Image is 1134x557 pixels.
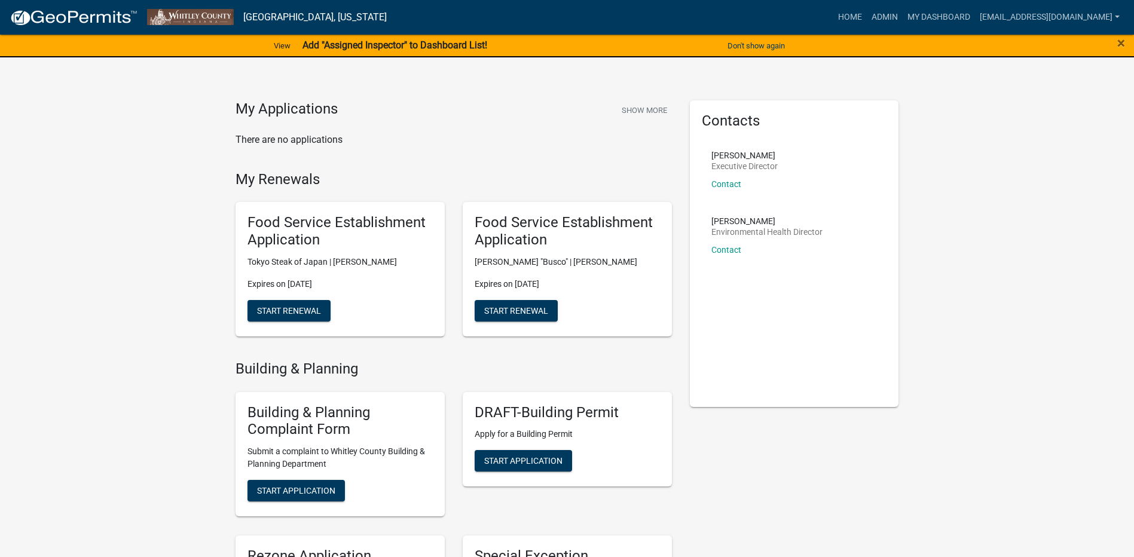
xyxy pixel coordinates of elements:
a: [EMAIL_ADDRESS][DOMAIN_NAME] [975,6,1124,29]
p: [PERSON_NAME] [711,217,823,225]
p: Executive Director [711,162,778,170]
span: Start Application [257,486,335,495]
a: My Dashboard [903,6,975,29]
p: Expires on [DATE] [475,278,660,290]
p: Tokyo Steak of Japan | [PERSON_NAME] [247,256,433,268]
p: Environmental Health Director [711,228,823,236]
h5: Food Service Establishment Application [247,214,433,249]
span: Start Renewal [484,305,548,315]
p: There are no applications [236,133,672,147]
wm-registration-list-section: My Renewals [236,171,672,346]
p: [PERSON_NAME] [711,151,778,160]
button: Start Renewal [475,300,558,322]
strong: Add "Assigned Inspector" to Dashboard List! [302,39,487,51]
span: × [1117,35,1125,51]
a: Contact [711,245,741,255]
button: Show More [617,100,672,120]
h4: My Applications [236,100,338,118]
a: Home [833,6,867,29]
a: View [269,36,295,56]
h4: My Renewals [236,171,672,188]
button: Don't show again [723,36,790,56]
button: Start Renewal [247,300,331,322]
button: Close [1117,36,1125,50]
p: Expires on [DATE] [247,278,433,290]
a: Contact [711,179,741,189]
h5: DRAFT-Building Permit [475,404,660,421]
p: Apply for a Building Permit [475,428,660,440]
button: Start Application [247,480,345,501]
h5: Food Service Establishment Application [475,214,660,249]
a: Admin [867,6,903,29]
p: Submit a complaint to Whitley County Building & Planning Department [247,445,433,470]
h5: Building & Planning Complaint Form [247,404,433,439]
a: [GEOGRAPHIC_DATA], [US_STATE] [243,7,387,27]
button: Start Application [475,450,572,472]
span: Start Application [484,456,563,466]
h5: Contacts [702,112,887,130]
span: Start Renewal [257,305,321,315]
img: Whitley County, Indiana [147,9,234,25]
p: [PERSON_NAME] "Busco" | [PERSON_NAME] [475,256,660,268]
h4: Building & Planning [236,360,672,378]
